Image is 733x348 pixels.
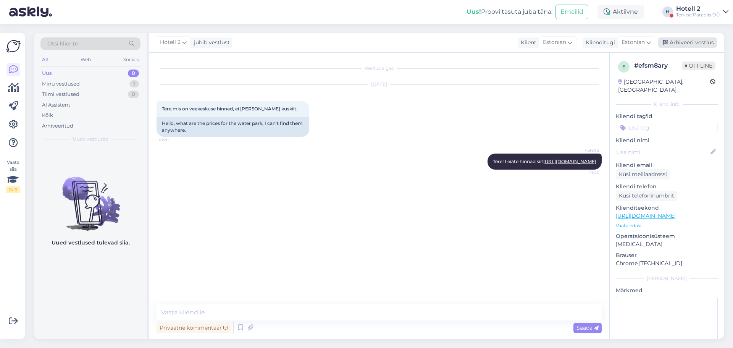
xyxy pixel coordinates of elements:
[622,64,625,70] span: e
[616,136,718,144] p: Kliendi nimi
[160,38,181,47] span: Hotell 2
[493,159,596,164] span: Tere! Leiate hinnad siit
[616,259,718,267] p: Chrome [TECHNICAL_ID]
[42,70,52,77] div: Uus
[157,81,602,88] div: [DATE]
[616,232,718,240] p: Operatsioonisüsteem
[616,212,676,219] a: [URL][DOMAIN_NAME]
[616,148,709,156] input: Lisa nimi
[73,136,108,142] span: Uued vestlused
[518,39,536,47] div: Klient
[42,80,80,88] div: Minu vestlused
[622,38,645,47] span: Estonian
[129,80,139,88] div: 1
[571,147,599,153] span: Hotell 2
[616,112,718,120] p: Kliendi tag'id
[658,37,717,48] div: Arhiveeri vestlus
[571,170,599,176] span: 10:40
[162,106,297,112] span: Tere,mis on veekeskuse hinnad, ei [PERSON_NAME] kuskilt.
[42,122,73,130] div: Arhiveeritud
[34,163,147,232] img: No chats
[543,159,596,164] a: [URL][DOMAIN_NAME]
[616,191,677,201] div: Küsi telefoninumbrit
[128,91,139,98] div: 0
[616,222,718,229] p: Vaata edasi ...
[79,55,92,65] div: Web
[616,240,718,248] p: [MEDICAL_DATA]
[616,204,718,212] p: Klienditeekond
[157,323,231,333] div: Privaatne kommentaar
[616,251,718,259] p: Brauser
[616,122,718,133] input: Lisa tag
[616,286,718,295] p: Märkmed
[47,40,78,48] span: Otsi kliente
[634,61,682,70] div: # efsm8ary
[583,39,615,47] div: Klienditugi
[42,101,70,109] div: AI Assistent
[662,6,673,17] div: H
[6,186,20,193] div: 0 / 3
[122,55,140,65] div: Socials
[597,5,644,19] div: Aktiivne
[467,7,552,16] div: Proovi tasuta juba täna:
[543,38,566,47] span: Estonian
[616,101,718,108] div: Kliendi info
[6,39,21,53] img: Askly Logo
[618,78,710,94] div: [GEOGRAPHIC_DATA], [GEOGRAPHIC_DATA]
[676,6,720,12] div: Hotell 2
[682,62,715,70] span: Offline
[40,55,49,65] div: All
[616,275,718,282] div: [PERSON_NAME]
[157,117,309,137] div: Hello, what are the prices for the water park, I can't find them anywhere.
[616,183,718,191] p: Kliendi telefon
[42,112,53,119] div: Kõik
[616,169,670,180] div: Küsi meiliaadressi
[555,5,588,19] button: Emailid
[6,159,20,193] div: Vaata siia
[159,137,187,143] span: 10:20
[42,91,79,98] div: Tiimi vestlused
[191,39,230,47] div: juhib vestlust
[576,324,599,331] span: Saada
[128,70,139,77] div: 0
[467,8,481,15] b: Uus!
[676,6,728,18] a: Hotell 2Tervise Paradiis OÜ
[676,12,720,18] div: Tervise Paradiis OÜ
[157,65,602,72] div: Vestlus algas
[616,161,718,169] p: Kliendi email
[52,239,130,247] p: Uued vestlused tulevad siia.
